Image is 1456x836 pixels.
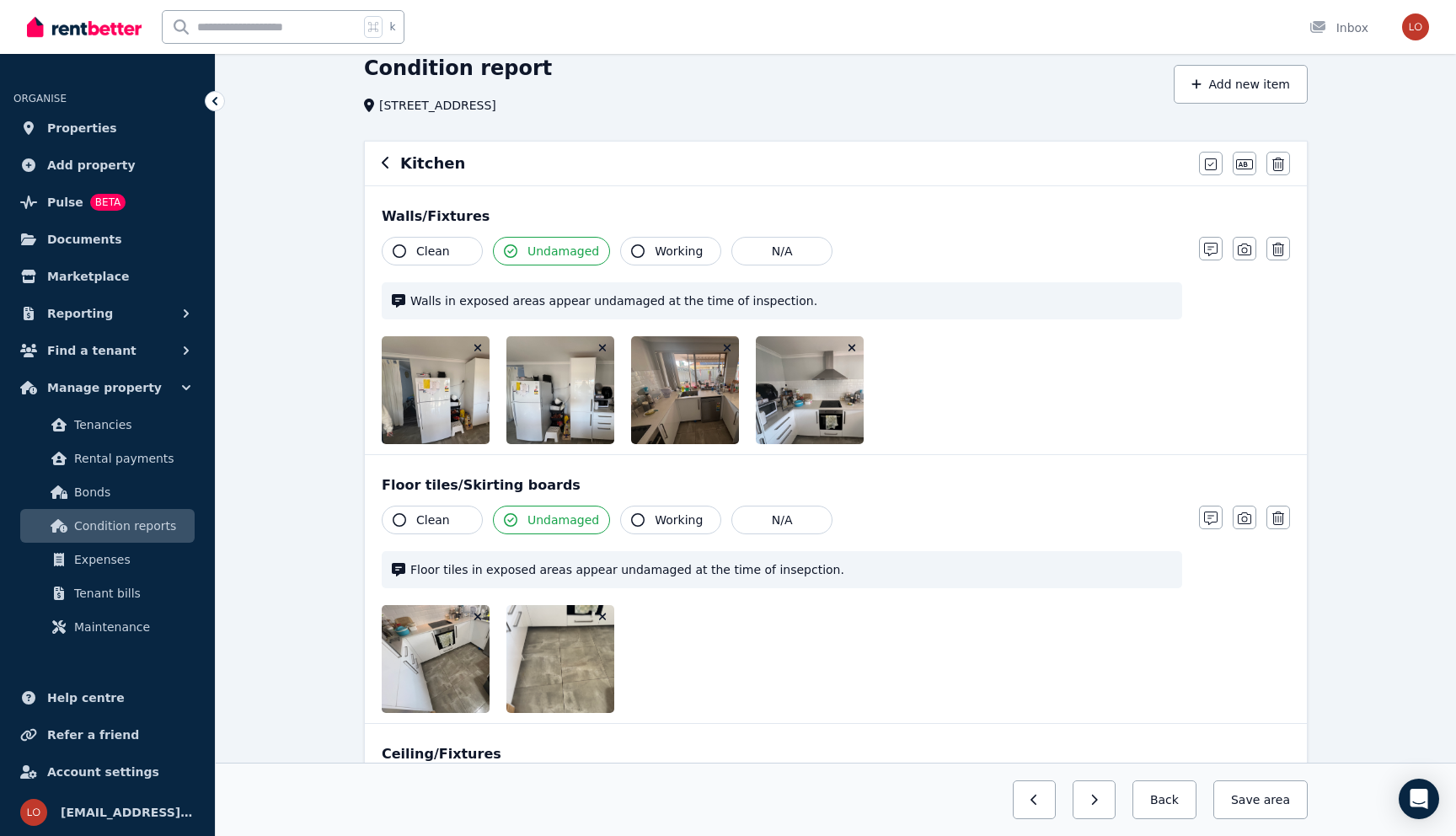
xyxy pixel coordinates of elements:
[47,378,162,398] span: Manage property
[527,512,599,528] span: Undamaged
[20,543,195,576] a: Expenses
[13,718,201,752] a: Refer a friend
[90,194,126,211] span: BETA
[382,336,526,444] img: IMG_0556.jpeg
[20,509,195,543] a: Condition reports
[20,799,47,826] img: local.pmanagement@gmail.com
[382,605,526,713] img: IMG_0590.jpeg
[620,506,721,534] button: Working
[493,506,610,534] button: Undamaged
[631,336,775,444] img: IMG_0559.jpeg
[20,408,195,442] a: Tenancies
[47,725,139,745] span: Refer a friend
[13,93,67,104] span: ORGANISE
[47,762,159,782] span: Account settings
[47,266,129,287] span: Marketplace
[389,20,395,34] span: k
[61,802,195,823] span: [EMAIL_ADDRESS][DOMAIN_NAME]
[13,297,201,330] button: Reporting
[13,755,201,789] a: Account settings
[13,260,201,293] a: Marketplace
[47,229,122,249] span: Documents
[382,744,1290,764] div: Ceiling/Fixtures
[13,185,201,219] a: PulseBETA
[731,506,832,534] button: N/A
[416,243,450,260] span: Clean
[410,292,1172,309] span: Walls in exposed areas appear undamaged at the time of inspection.
[731,237,832,265] button: N/A
[20,610,195,644] a: Maintenance
[382,475,1290,496] div: Floor tiles/Skirting boards
[47,340,136,361] span: Find a tenant
[506,336,650,444] img: IMG_0557.jpeg
[47,118,117,138] span: Properties
[74,549,188,570] span: Expenses
[382,506,483,534] button: Clean
[1174,65,1308,104] button: Add new item
[13,111,201,145] a: Properties
[74,617,188,637] span: Maintenance
[47,303,113,324] span: Reporting
[20,442,195,475] a: Rental payments
[1213,780,1308,819] button: Save area
[382,237,483,265] button: Clean
[13,148,201,182] a: Add property
[655,243,703,260] span: Working
[1399,779,1439,819] div: Open Intercom Messenger
[655,512,703,528] span: Working
[400,152,465,175] h6: Kitchen
[379,97,496,114] span: [STREET_ADDRESS]
[1402,13,1429,40] img: local.pmanagement@gmail.com
[493,237,610,265] button: Undamaged
[27,14,142,40] img: RentBetter
[74,448,188,469] span: Rental payments
[1309,19,1368,36] div: Inbox
[382,206,1290,227] div: Walls/Fixtures
[74,583,188,603] span: Tenant bills
[410,561,1172,578] span: Floor tiles in exposed areas appear undamaged at the time of insepction.
[20,475,195,509] a: Bonds
[1132,780,1196,819] button: Back
[74,516,188,536] span: Condition reports
[74,482,188,502] span: Bonds
[13,371,201,405] button: Manage property
[527,243,599,260] span: Undamaged
[47,192,83,212] span: Pulse
[756,336,900,444] img: IMG_0558.jpeg
[364,55,552,82] h1: Condition report
[47,155,136,175] span: Add property
[47,688,125,708] span: Help centre
[1264,791,1290,808] span: area
[620,237,721,265] button: Working
[13,334,201,367] button: Find a tenant
[506,605,650,713] img: IMG_2684.jpeg
[416,512,450,528] span: Clean
[20,576,195,610] a: Tenant bills
[13,681,201,715] a: Help centre
[13,222,201,256] a: Documents
[74,415,188,435] span: Tenancies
